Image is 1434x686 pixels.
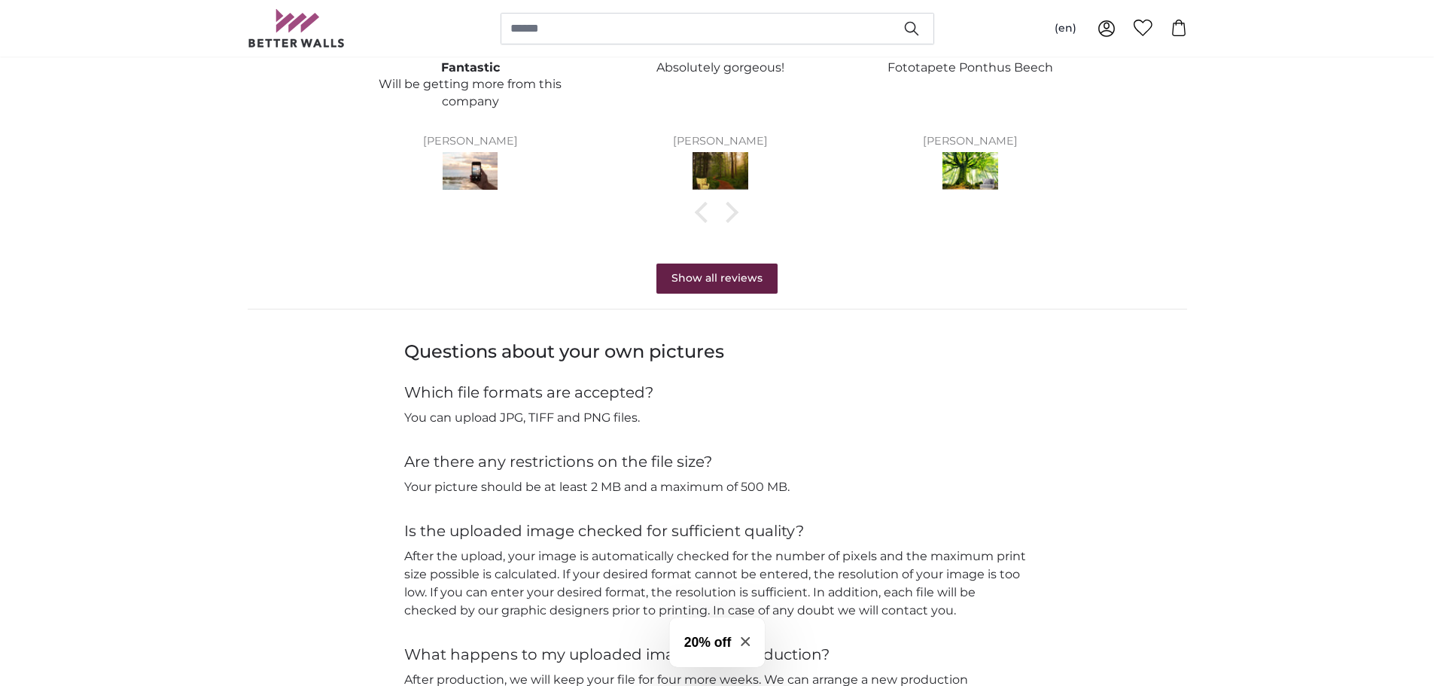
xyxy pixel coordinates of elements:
img: Fototapete The Red Path [693,152,748,194]
div: [PERSON_NAME] [363,136,577,148]
h4: Are there any restrictions on the file size? [404,451,1031,472]
p: Absolutely gorgeous! [613,59,827,76]
div: [PERSON_NAME] [863,136,1077,148]
p: Fototapete Ponthus Beech [863,59,1077,76]
h4: Which file formats are accepted? [404,382,1031,403]
img: Fototapete Ponthus Beech [942,152,998,194]
div: Fantastic [363,59,577,76]
h4: Is the uploaded image checked for sufficient quality? [404,520,1031,541]
button: (en) [1043,15,1088,42]
div: [PERSON_NAME] [613,136,827,148]
p: You can upload JPG, TIFF and PNG files. [404,409,1031,427]
p: After the upload, your image is automatically checked for the number of pixels and the maximum pr... [404,547,1031,620]
p: Will be getting more from this company [363,76,577,110]
h4: What happens to my uploaded image after production? [404,644,1031,665]
a: Show all reviews [656,264,778,294]
img: Eigenes Foto als Tapete [443,152,498,194]
img: Betterwalls [248,9,346,47]
h3: Questions about your own pictures [404,340,1031,364]
p: Your picture should be at least 2 MB and a maximum of 500 MB. [404,478,1031,496]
